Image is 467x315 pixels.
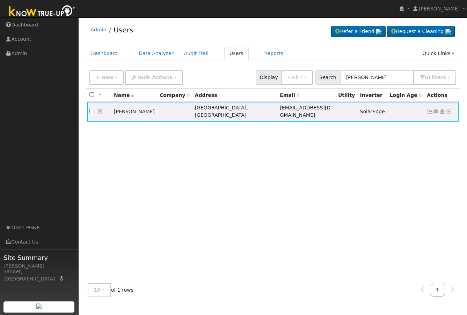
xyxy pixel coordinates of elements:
span: Name [114,92,134,98]
span: s [443,75,446,80]
button: - All - [282,70,313,85]
a: Refer a Friend [331,26,386,38]
a: Quick Links [417,47,460,60]
img: retrieve [445,29,451,34]
a: Other actions [446,108,452,115]
td: [PERSON_NAME] [111,102,157,122]
span: 10 [94,287,101,293]
div: Address [195,92,275,99]
input: Search [340,70,414,85]
a: Login As [439,109,445,114]
span: Display [256,70,282,85]
button: 10 [88,283,111,297]
a: Users [224,47,249,60]
td: [GEOGRAPHIC_DATA], [GEOGRAPHIC_DATA] [192,102,277,122]
div: Actions [427,92,456,99]
span: [EMAIL_ADDRESS][DOMAIN_NAME] [280,105,330,118]
a: stace711@hotmail.com [433,108,439,115]
span: Bulk Actions [138,75,173,80]
img: retrieve [376,29,381,34]
a: Audit Trail [179,47,214,60]
span: SolarEdge [360,109,385,114]
a: Reports [259,47,289,60]
span: Search [315,70,340,85]
a: Edit User [97,108,104,114]
span: New [101,75,113,80]
img: retrieve [36,304,42,309]
img: Know True-Up [5,4,79,20]
a: Data Analyzer [133,47,179,60]
span: [PERSON_NAME] [419,6,460,11]
span: Company name [160,92,190,98]
div: [PERSON_NAME] [3,262,75,270]
a: 1 [430,283,445,297]
a: Show Graph [427,109,433,114]
a: Map [59,276,65,282]
button: New [89,70,124,85]
div: Inverter [360,92,385,99]
a: Dashboard [86,47,123,60]
button: 0Filters [414,70,456,85]
a: Admin [91,27,107,32]
a: Users [114,26,133,34]
span: Filter [428,75,446,80]
button: Bulk Actions [125,70,183,85]
div: Utility [338,92,355,99]
span: Days since last login [390,92,422,98]
span: Site Summary [3,253,75,262]
a: Request a Cleaning [387,26,455,38]
span: Email [280,92,299,98]
div: Sanger, [GEOGRAPHIC_DATA] [3,268,75,283]
span: of 1 rows [88,283,134,297]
